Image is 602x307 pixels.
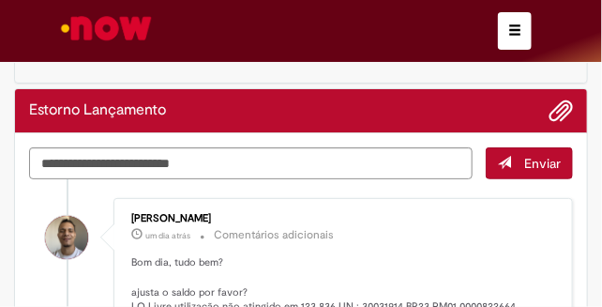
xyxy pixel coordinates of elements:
[29,102,166,119] h2: Estorno Lançamento Histórico de tíquete
[214,227,334,243] small: Comentários adicionais
[145,230,190,241] time: 29/08/2025 08:45:30
[549,99,573,123] button: Adicionar anexos
[45,216,88,259] div: Joziano De Jesus Oliveira
[145,230,190,241] span: um dia atrás
[29,147,473,179] textarea: Digite sua mensagem aqui...
[524,155,561,172] span: Enviar
[486,147,573,179] button: Enviar
[58,9,155,47] img: ServiceNow
[131,213,558,224] div: [PERSON_NAME]
[498,12,532,50] button: Alternar navegação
